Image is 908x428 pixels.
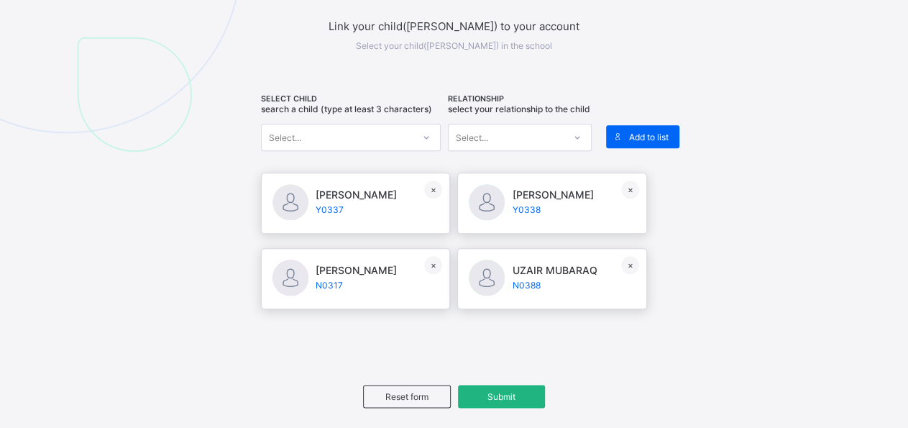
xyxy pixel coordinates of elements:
[469,391,534,402] span: Submit
[227,19,682,33] span: Link your child([PERSON_NAME]) to your account
[269,124,301,151] div: Select...
[261,104,432,114] span: Search a child (type at least 3 characters)
[424,256,442,274] div: ×
[424,181,442,199] div: ×
[512,204,593,215] span: Y0338
[512,264,597,276] span: UZAIR MUBARAQ
[375,391,439,402] span: Reset form
[448,94,592,104] span: RELATIONSHIP
[261,94,441,104] span: SELECT CHILD
[356,40,552,51] span: Select your child([PERSON_NAME]) in the school
[621,181,639,199] div: ×
[448,104,590,114] span: Select your relationship to the child
[316,204,397,215] span: Y0337
[512,280,597,291] span: N0388
[316,264,397,276] span: [PERSON_NAME]
[629,132,669,142] span: Add to list
[621,256,639,274] div: ×
[316,280,397,291] span: N0317
[512,188,593,201] span: [PERSON_NAME]
[316,188,397,201] span: [PERSON_NAME]
[456,124,488,151] div: Select...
